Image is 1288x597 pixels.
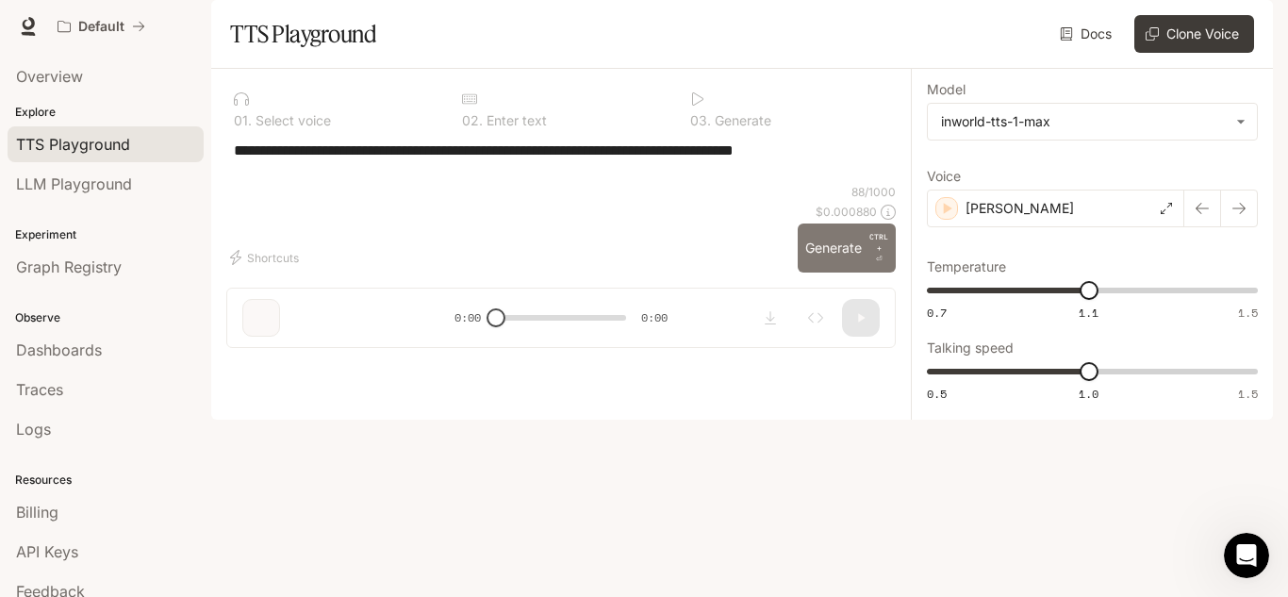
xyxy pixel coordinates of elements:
span: 0.5 [927,386,947,402]
p: CTRL + [869,231,888,254]
div: inworld-tts-1-max [941,112,1227,131]
p: 88 / 1000 [851,184,896,200]
p: Select voice [252,114,331,127]
p: Model [927,83,966,96]
p: 0 3 . [690,114,711,127]
p: 0 1 . [234,114,252,127]
p: $ 0.000880 [816,204,877,220]
button: GenerateCTRL +⏎ [798,224,896,273]
span: 1.0 [1079,386,1098,402]
p: 0 2 . [462,114,483,127]
p: Default [78,19,124,35]
iframe: Intercom live chat [1224,533,1269,578]
span: 1.5 [1238,386,1258,402]
h1: TTS Playground [230,15,376,53]
button: All workspaces [49,8,154,45]
p: Talking speed [927,341,1014,355]
button: Shortcuts [226,242,306,273]
span: 1.1 [1079,305,1098,321]
span: 0.7 [927,305,947,321]
p: Generate [711,114,771,127]
p: [PERSON_NAME] [966,199,1074,218]
p: Voice [927,170,961,183]
a: Docs [1056,15,1119,53]
button: Clone Voice [1134,15,1254,53]
span: 1.5 [1238,305,1258,321]
p: Enter text [483,114,547,127]
p: ⏎ [869,231,888,265]
p: Temperature [927,260,1006,274]
div: inworld-tts-1-max [928,104,1257,140]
